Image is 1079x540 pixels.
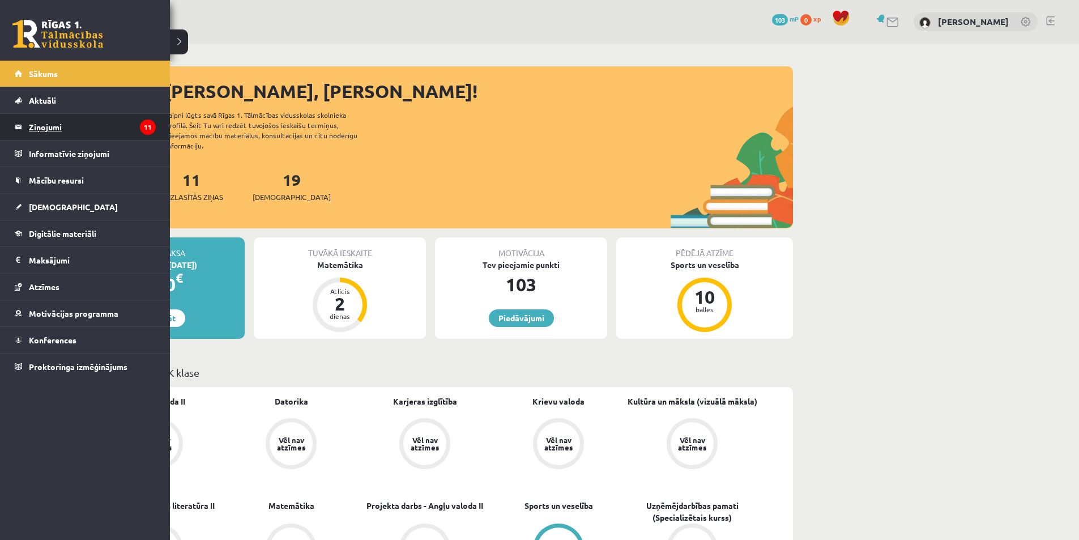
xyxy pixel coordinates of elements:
a: Krievu valoda [532,396,585,407]
a: Matemātika Atlicis 2 dienas [254,259,426,334]
div: dienas [323,313,357,320]
a: [PERSON_NAME] [938,16,1009,27]
span: Aktuāli [29,95,56,105]
span: Neizlasītās ziņas [160,192,223,203]
span: [DEMOGRAPHIC_DATA] [253,192,331,203]
a: Mācību resursi [15,167,156,193]
span: xp [813,14,821,23]
a: 103 mP [772,14,799,23]
a: Sākums [15,61,156,87]
a: Maksājumi [15,247,156,273]
div: Vēl nav atzīmes [409,436,441,451]
a: Atzīmes [15,274,156,300]
legend: Ziņojumi [29,114,156,140]
a: Informatīvie ziņojumi [15,141,156,167]
a: Sports un veselība 10 balles [616,259,793,334]
a: Konferences [15,327,156,353]
div: Vēl nav atzīmes [676,436,708,451]
div: [PERSON_NAME], [PERSON_NAME]! [164,78,793,105]
img: Kārlis Strautmanis [919,17,931,28]
div: Vēl nav atzīmes [543,436,574,451]
span: [DEMOGRAPHIC_DATA] [29,202,118,212]
span: € [176,270,183,286]
div: 103 [435,271,607,298]
legend: Maksājumi [29,247,156,273]
a: 0 xp [800,14,826,23]
a: Projekta darbs - Angļu valoda II [366,500,483,512]
a: Digitālie materiāli [15,220,156,246]
i: 11 [140,120,156,135]
a: Aktuāli [15,87,156,113]
span: Sākums [29,69,58,79]
div: Tev pieejamie punkti [435,259,607,271]
span: Digitālie materiāli [29,228,96,239]
a: Vēl nav atzīmes [625,418,759,471]
span: Proktoringa izmēģinājums [29,362,127,372]
span: 0 [800,14,812,25]
span: Atzīmes [29,282,59,292]
div: 2 [323,295,357,313]
div: Pēdējā atzīme [616,237,793,259]
div: Atlicis [323,288,357,295]
a: Ziņojumi11 [15,114,156,140]
div: Vēl nav atzīmes [275,436,307,451]
div: Motivācija [435,237,607,259]
span: Motivācijas programma [29,308,118,318]
a: Kultūra un māksla (vizuālā māksla) [628,396,757,407]
a: Karjeras izglītība [393,396,457,407]
a: Motivācijas programma [15,300,156,326]
div: 10 [688,288,722,306]
span: Mācību resursi [29,175,84,185]
legend: Informatīvie ziņojumi [29,141,156,167]
div: Matemātika [254,259,426,271]
a: 19[DEMOGRAPHIC_DATA] [253,169,331,203]
div: Tuvākā ieskaite [254,237,426,259]
a: Vēl nav atzīmes [358,418,492,471]
a: Vēl nav atzīmes [492,418,625,471]
span: mP [790,14,799,23]
a: Vēl nav atzīmes [224,418,358,471]
a: Sports un veselība [524,500,593,512]
div: Sports un veselība [616,259,793,271]
a: Uzņēmējdarbības pamati (Specializētais kurss) [625,500,759,524]
a: Piedāvājumi [489,309,554,327]
a: Matemātika [268,500,314,512]
a: [DEMOGRAPHIC_DATA] [15,194,156,220]
span: Konferences [29,335,76,345]
a: Rīgas 1. Tālmācības vidusskola [12,20,103,48]
div: Laipni lūgts savā Rīgas 1. Tālmācības vidusskolas skolnieka profilā. Šeit Tu vari redzēt tuvojošo... [165,110,377,151]
a: Datorika [275,396,308,407]
a: 11Neizlasītās ziņas [160,169,223,203]
div: balles [688,306,722,313]
a: Proktoringa izmēģinājums [15,354,156,380]
p: Mācību plāns 12.b3 JK klase [72,365,788,380]
span: 103 [772,14,788,25]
